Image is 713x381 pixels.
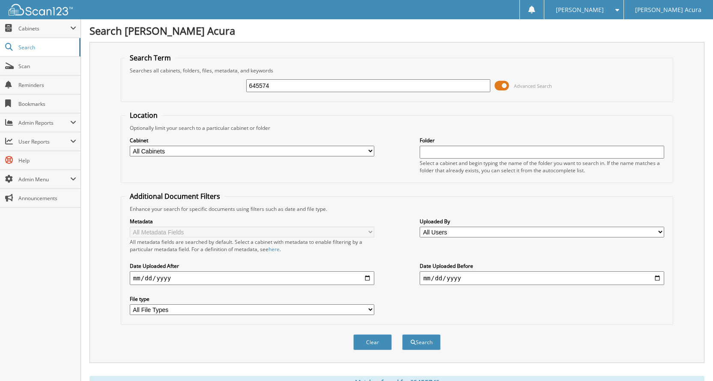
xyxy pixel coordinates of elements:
label: Uploaded By [420,218,664,225]
button: Clear [353,334,392,350]
span: Advanced Search [514,83,552,89]
span: [PERSON_NAME] [556,7,604,12]
span: Announcements [18,195,76,202]
legend: Additional Document Filters [125,192,224,201]
div: Searches all cabinets, folders, files, metadata, and keywords [125,67,668,74]
span: User Reports [18,138,70,145]
span: Scan [18,63,76,70]
span: Bookmarks [18,100,76,108]
label: Metadata [130,218,374,225]
span: [PERSON_NAME] Acura [635,7,701,12]
img: scan123-logo-white.svg [9,4,73,15]
div: Enhance your search for specific documents using filters such as date and file type. [125,205,668,213]
label: Date Uploaded Before [420,262,664,270]
a: here [268,246,280,253]
label: File type [130,295,374,303]
div: Optionally limit your search to a particular cabinet or folder [125,124,668,132]
legend: Location [125,111,162,120]
span: Admin Reports [18,119,70,126]
div: Select a cabinet and begin typing the name of the folder you want to search in. If the name match... [420,159,664,174]
label: Folder [420,137,664,144]
button: Search [402,334,441,350]
input: start [130,271,374,285]
label: Cabinet [130,137,374,144]
input: end [420,271,664,285]
legend: Search Term [125,53,175,63]
label: Date Uploaded After [130,262,374,270]
span: Reminders [18,81,76,89]
span: Cabinets [18,25,70,32]
span: Help [18,157,76,164]
span: Admin Menu [18,176,70,183]
h1: Search [PERSON_NAME] Acura [89,24,704,38]
div: All metadata fields are searched by default. Select a cabinet with metadata to enable filtering b... [130,238,374,253]
span: Search [18,44,75,51]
